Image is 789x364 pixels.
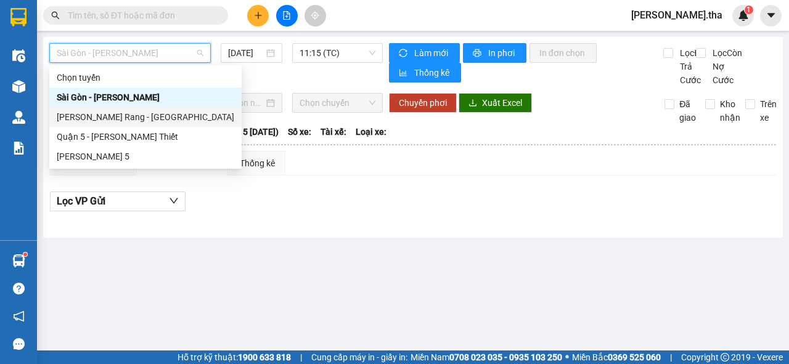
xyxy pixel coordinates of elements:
span: 1 [746,6,751,14]
span: Sài Gòn - Phan Rang [57,44,203,62]
span: Kho nhận [715,97,745,124]
button: In đơn chọn [529,43,597,63]
span: Số xe: [288,125,311,139]
button: aim [305,5,326,26]
span: Trên xe [755,97,782,124]
div: [PERSON_NAME] 5 [57,150,234,163]
img: warehouse-icon [12,111,25,124]
button: downloadXuất Excel [459,93,532,113]
button: syncLàm mới [389,43,460,63]
strong: 0708 023 035 - 0935 103 250 [449,352,562,362]
button: file-add [276,5,298,26]
img: warehouse-icon [12,49,25,62]
span: Hỗ trợ kỹ thuật: [178,350,291,364]
button: Lọc VP Gửi [50,192,186,211]
span: printer [473,49,483,59]
button: plus [247,5,269,26]
img: solution-icon [12,142,25,155]
div: Quận 5 - [PERSON_NAME] Thiết [57,130,234,144]
div: Sài Gòn - Phan Rang [49,87,242,107]
span: file-add [282,11,291,20]
span: bar-chart [399,68,409,78]
div: Quận 5 - Phan Thiết [49,127,242,147]
span: aim [311,11,319,20]
div: Chọn tuyến [49,68,242,87]
span: Loại xe: [356,125,386,139]
span: Làm mới [414,46,450,60]
span: | [300,350,302,364]
span: plus [254,11,263,20]
input: Tìm tên, số ĐT hoặc mã đơn [68,9,213,22]
input: 12/10/2025 [228,46,264,60]
span: ⚪️ [565,355,569,360]
div: Thống kê [240,156,275,170]
span: Miền Bắc [572,350,661,364]
span: caret-down [766,10,777,21]
button: bar-chartThống kê [389,63,461,83]
span: search [51,11,60,20]
img: warehouse-icon [12,254,25,267]
span: 11:15 (TC) [300,44,375,62]
span: down [169,196,179,206]
div: [PERSON_NAME] Rang - [GEOGRAPHIC_DATA] [57,110,234,124]
span: Lọc Còn Nợ Cước [708,46,745,87]
span: Lọc VP Gửi [57,193,105,209]
sup: 1 [23,253,27,256]
span: Tài xế: [321,125,346,139]
span: | [670,350,672,364]
span: message [13,338,25,350]
div: Sài Gòn - [PERSON_NAME] [57,91,234,104]
img: icon-new-feature [738,10,749,21]
div: Phan Rang - Sài Gòn [49,107,242,127]
span: Lọc Đã Trả Cước [675,46,707,87]
img: warehouse-icon [12,80,25,93]
span: Chọn chuyến [300,94,375,112]
span: Đã giao [674,97,701,124]
div: Phan Thiết - Quận 5 [49,147,242,166]
div: Chọn tuyến [57,71,234,84]
span: question-circle [13,283,25,294]
span: Thống kê [414,66,451,79]
input: Chọn ngày [228,96,264,110]
span: Miền Nam [411,350,562,364]
button: caret-down [760,5,782,26]
sup: 1 [745,6,753,14]
button: Chuyển phơi [389,93,457,113]
button: printerIn phơi [463,43,526,63]
span: copyright [721,353,729,362]
span: Cung cấp máy in - giấy in: [311,350,407,364]
span: [PERSON_NAME].tha [621,7,732,23]
span: notification [13,310,25,322]
img: logo-vxr [10,8,27,26]
span: In phơi [488,46,517,60]
strong: 0369 525 060 [608,352,661,362]
span: sync [399,49,409,59]
strong: 1900 633 818 [238,352,291,362]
